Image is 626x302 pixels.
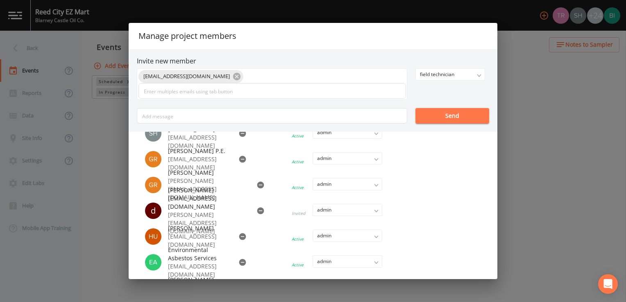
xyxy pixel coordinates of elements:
div: Open Intercom Messenger [598,274,618,294]
div: d [145,203,161,219]
span: Environmental Asbestos Services [168,246,229,262]
img: d474e763f8a4a666943305e308a222d3 [145,228,161,245]
div: Guy Rousseau P.E. [145,151,168,167]
img: 8f8bb747c3a2dcae4368f6375098707e [145,254,161,270]
img: 3d5a0b5f45f02af5a5044fb5a5c2232a [145,151,161,167]
span: [PERSON_NAME] [168,276,229,284]
h2: Manage project members [129,23,497,49]
div: field technician [416,69,485,80]
span: [EMAIL_ADDRESS][DOMAIN_NAME] [138,72,235,81]
div: Gregory Rosenhauer [145,177,168,193]
span: [PERSON_NAME] P.E. [168,147,229,155]
span: [PERSON_NAME] [168,169,247,177]
img: 715e508f1fda7254250c9f32959c9bff [145,177,161,193]
input: Enter multiples emails using tab button [138,83,406,99]
p: [PERSON_NAME][EMAIL_ADDRESS][DOMAIN_NAME] [168,177,247,201]
p: [EMAIL_ADDRESS][DOMAIN_NAME] [168,155,229,171]
p: [EMAIL_ADDRESS][DOMAIN_NAME] [168,133,229,150]
button: Send [415,108,489,124]
div: dhull@michenv.com [145,203,168,219]
p: [PERSON_NAME][EMAIL_ADDRESS][DOMAIN_NAME] [168,211,247,235]
div: Environmental Asbestos Services [145,254,168,270]
h6: Invite new member [137,57,489,65]
p: [EMAIL_ADDRESS][DOMAIN_NAME] [168,262,229,279]
div: Doug Hull [145,228,168,245]
img: 726fd29fcef06c5d4d94ec3380ebb1a1 [145,125,161,142]
div: shaynee@enviro-britesolutions.com [145,125,168,142]
div: [EMAIL_ADDRESS][DOMAIN_NAME] [138,70,243,83]
input: Add message [137,108,407,124]
span: [PERSON_NAME] [168,224,229,232]
span: [PERSON_NAME][EMAIL_ADDRESS][DOMAIN_NAME] [168,186,247,211]
p: [EMAIL_ADDRESS][DOMAIN_NAME] [168,232,229,249]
